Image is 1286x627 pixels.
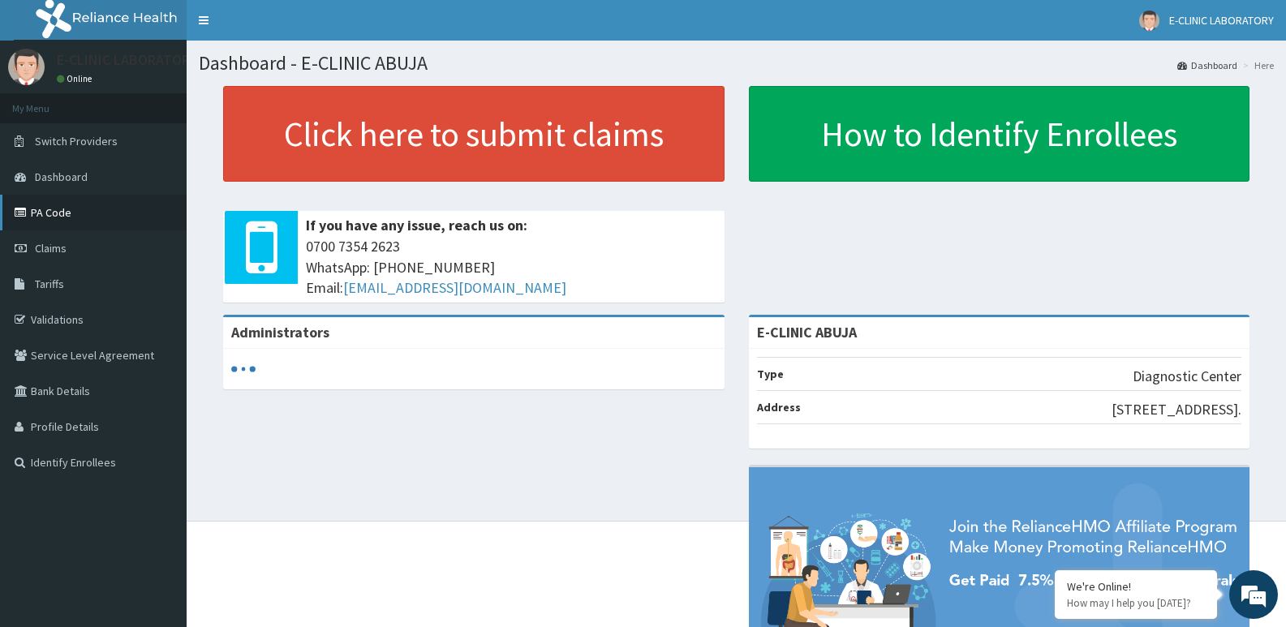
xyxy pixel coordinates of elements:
a: Online [57,73,96,84]
p: E-CLINIC LABORATORY [57,53,197,67]
p: How may I help you today? [1067,596,1205,610]
svg: audio-loading [231,357,256,381]
img: User Image [8,49,45,85]
b: If you have any issue, reach us on: [306,216,527,234]
span: Switch Providers [35,134,118,148]
div: We're Online! [1067,579,1205,594]
a: [EMAIL_ADDRESS][DOMAIN_NAME] [343,278,566,297]
span: Claims [35,241,67,256]
span: E-CLINIC LABORATORY [1169,13,1274,28]
span: Dashboard [35,170,88,184]
a: How to Identify Enrollees [749,86,1250,182]
span: 0700 7354 2623 WhatsApp: [PHONE_NUMBER] Email: [306,236,716,298]
a: Dashboard [1177,58,1237,72]
b: Address [757,400,801,414]
a: Click here to submit claims [223,86,725,182]
p: Diagnostic Center [1133,366,1241,387]
li: Here [1239,58,1274,72]
h1: Dashboard - E-CLINIC ABUJA [199,53,1274,74]
b: Type [757,367,784,381]
b: Administrators [231,323,329,341]
span: Tariffs [35,277,64,291]
strong: E-CLINIC ABUJA [757,323,857,341]
img: User Image [1139,11,1159,31]
p: [STREET_ADDRESS]. [1112,399,1241,420]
